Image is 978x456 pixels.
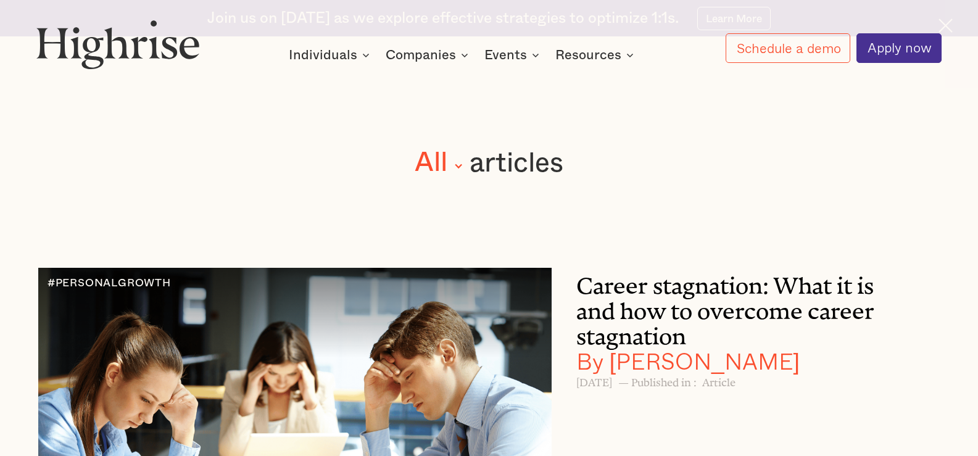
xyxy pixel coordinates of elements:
div: Resources [555,48,637,62]
div: Companies [386,48,472,62]
h6: Article [702,374,736,387]
div: Companies [386,48,456,62]
div: Events [484,48,543,62]
h3: Career stagnation: What it is and how to overcome career stagnation [576,268,903,373]
span: By [PERSON_NAME] [576,343,800,378]
h6: — Published in : [618,374,697,387]
div: Individuals [289,48,373,62]
h6: [DATE] [576,374,612,387]
div: Resources [555,48,621,62]
a: Schedule a demo [726,33,850,63]
a: Apply now [856,33,941,63]
form: filter [415,147,563,180]
div: Events [484,48,527,62]
img: Highrise logo [36,20,200,69]
div: Individuals [289,48,357,62]
div: #PERSONALGROWTH [48,277,171,289]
